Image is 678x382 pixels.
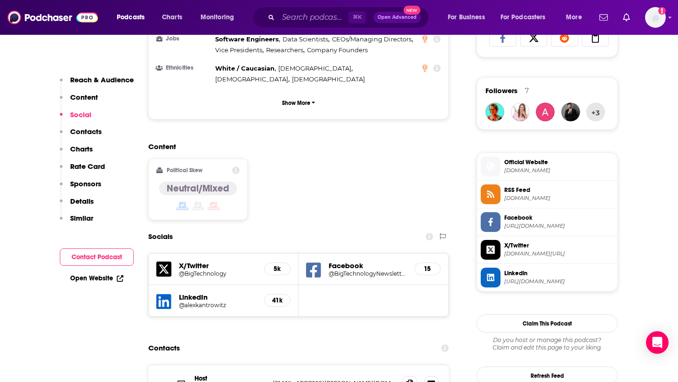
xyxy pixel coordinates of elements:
[272,296,282,304] h5: 41k
[485,86,517,95] span: Followers
[215,74,290,85] span: ,
[215,45,264,56] span: ,
[485,103,504,121] a: SairMcKee
[70,75,134,84] p: Reach & Audience
[194,10,246,25] button: open menu
[504,158,613,167] span: Official Website
[179,302,257,309] a: @alexkantrowitz
[481,157,613,176] a: Official Website[DOMAIN_NAME]
[504,241,613,250] span: X/Twitter
[148,142,441,151] h2: Content
[215,64,274,72] span: White / Caucasian
[201,11,234,24] span: Monitoring
[504,269,613,278] span: Linkedin
[307,46,368,54] span: Company Founders
[511,103,530,121] img: prwmegan
[504,186,613,194] span: RSS Feed
[60,214,93,231] button: Similar
[179,270,257,277] a: @BigTechnology
[481,212,613,232] a: Facebook[URL][DOMAIN_NAME]
[504,195,613,202] span: feeds.megaphone.fm
[215,75,288,83] span: [DEMOGRAPHIC_DATA]
[282,100,310,106] p: Show More
[582,29,609,47] a: Copy Link
[596,9,612,25] a: Show notifications dropdown
[481,240,613,260] a: X/Twitter[DOMAIN_NAME][URL]
[645,7,666,28] span: Logged in as notablypr2
[561,103,580,121] a: JohirMia
[378,15,417,20] span: Open Advanced
[167,183,229,194] h4: Neutral/Mixed
[476,314,618,333] button: Claim This Podcast
[60,144,93,162] button: Charts
[404,6,420,15] span: New
[329,270,407,277] a: @BigTechnologyNewsletter
[329,261,407,270] h5: Facebook
[536,103,555,121] img: aggazzola
[481,184,613,204] a: RSS Feed[DOMAIN_NAME]
[148,339,180,357] h2: Contacts
[70,214,93,223] p: Similar
[520,29,548,47] a: Share on X/Twitter
[261,7,438,28] div: Search podcasts, credits, & more...
[60,93,98,110] button: Content
[500,11,546,24] span: For Podcasters
[489,29,517,47] a: Share on Facebook
[332,34,413,45] span: ,
[551,29,578,47] a: Share on Reddit
[70,144,93,153] p: Charts
[525,87,529,95] div: 7
[586,103,605,121] button: +3
[494,10,559,25] button: open menu
[117,11,145,24] span: Podcasts
[266,46,303,54] span: Researchers
[278,63,353,74] span: ,
[156,65,211,71] h3: Ethnicities
[60,110,91,127] button: Social
[476,336,618,351] div: Claim and edit this page to your liking.
[619,9,634,25] a: Show notifications dropdown
[272,265,282,273] h5: 5k
[215,35,279,43] span: Software Engineers
[422,265,433,273] h5: 15
[156,10,188,25] a: Charts
[70,110,91,119] p: Social
[559,10,594,25] button: open menu
[148,228,173,246] h2: Socials
[60,162,105,179] button: Rate Card
[215,46,262,54] span: Vice Presidents
[70,127,102,136] p: Contacts
[8,8,98,26] img: Podchaser - Follow, Share and Rate Podcasts
[162,11,182,24] span: Charts
[481,268,613,287] a: Linkedin[URL][DOMAIN_NAME]
[373,12,421,23] button: Open AdvancedNew
[70,197,94,206] p: Details
[476,336,618,344] span: Do you host or manage this podcast?
[70,93,98,102] p: Content
[60,248,134,266] button: Contact Podcast
[266,45,305,56] span: ,
[504,214,613,222] span: Facebook
[646,331,669,354] div: Open Intercom Messenger
[179,293,257,302] h5: LinkedIn
[60,75,134,93] button: Reach & Audience
[658,7,666,15] svg: Add a profile image
[504,167,613,174] span: bigtechnology.com
[179,261,257,270] h5: X/Twitter
[332,35,412,43] span: CEOs/Managing Directors
[60,127,102,144] button: Contacts
[566,11,582,24] span: More
[70,179,101,188] p: Sponsors
[70,162,105,171] p: Rate Card
[282,35,328,43] span: Data Scientists
[215,34,280,45] span: ,
[448,11,485,24] span: For Business
[645,7,666,28] button: Show profile menu
[348,11,366,24] span: ⌘ K
[156,36,211,42] h3: Jobs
